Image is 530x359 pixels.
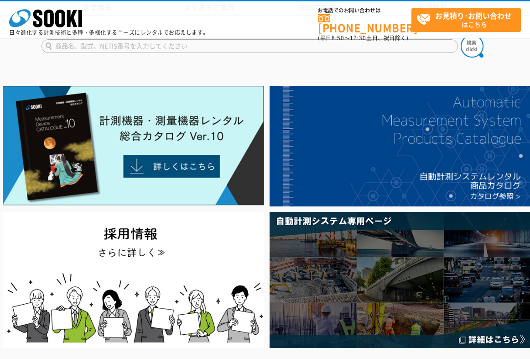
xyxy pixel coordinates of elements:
[411,8,521,32] a: お見積り･お問い合わせはこちら
[350,34,366,42] span: 17:30
[318,8,411,13] span: お電話でのお問い合わせは
[42,39,458,53] input: 商品名、型式、NETIS番号を入力してください
[318,34,408,42] span: (平日 ～ 土日、祝日除く)
[461,35,483,58] img: btn_search.png
[318,14,411,33] a: [PHONE_NUMBER]
[435,10,512,21] strong: お見積り･お問い合わせ
[332,34,344,42] span: 8:50
[9,30,209,35] p: 日々進化する計測技術と多種・多様化するニーズにレンタルでお応えします。
[3,212,264,348] img: SOOKI recruit
[416,8,520,31] span: はこちら
[3,86,264,206] img: Catalog Ver10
